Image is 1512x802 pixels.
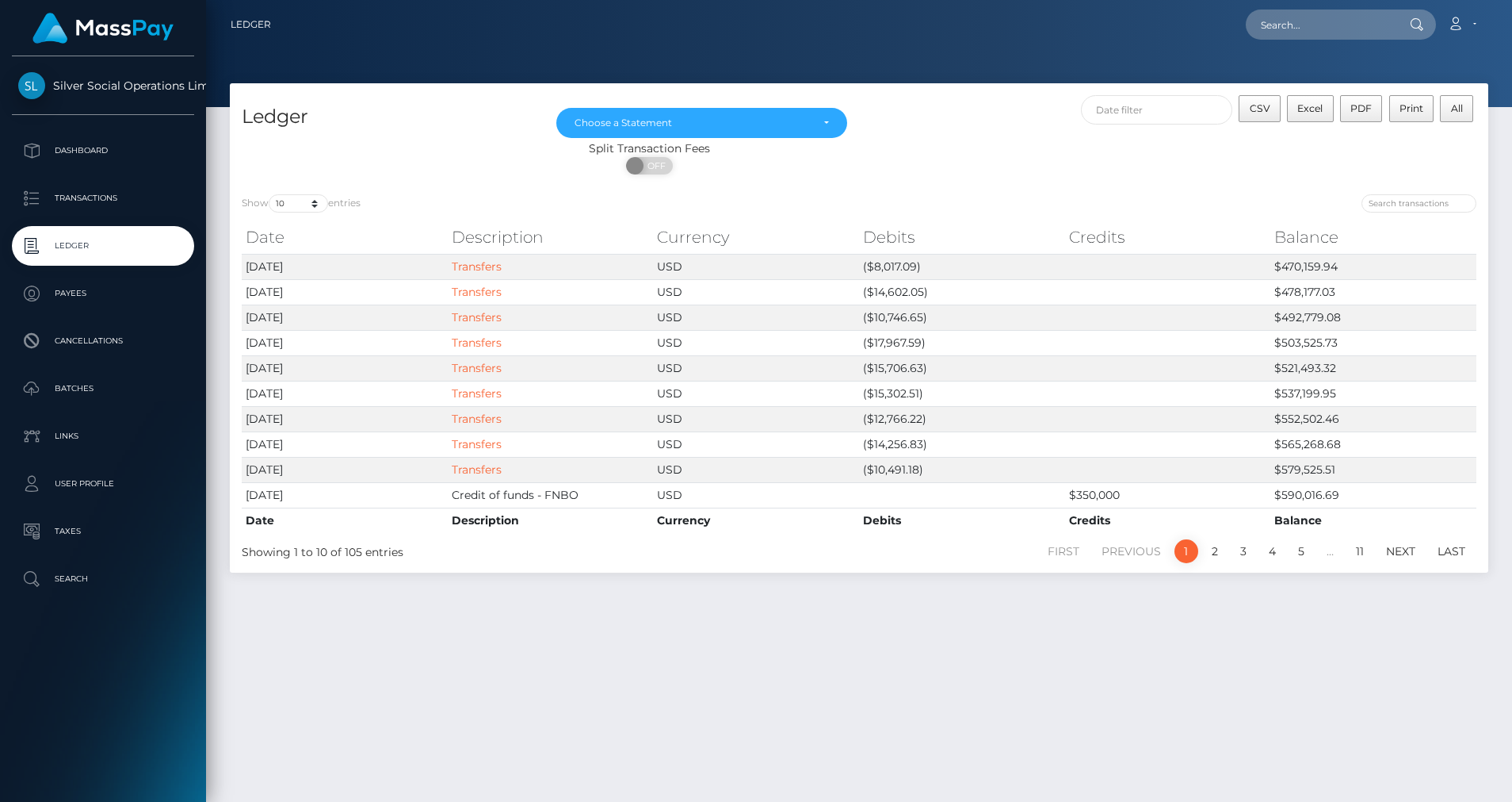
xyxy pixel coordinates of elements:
[859,381,1065,406] td: ($15,302.51)
[1451,102,1463,114] span: All
[1260,539,1285,563] a: 4
[1289,539,1313,563] a: 5
[242,482,448,508] td: [DATE]
[1270,305,1476,330] td: $492,779.08
[1239,95,1281,122] button: CSV
[452,285,502,299] a: Transfers
[653,482,859,508] td: USD
[1270,457,1476,482] td: $579,525.51
[1174,539,1198,563] a: 1
[1081,95,1232,125] input: Date filter
[242,194,361,213] label: Show entries
[859,305,1065,330] td: ($10,746.65)
[653,221,859,253] th: Currency
[18,72,45,99] img: Silver Social Operations Limited
[32,13,174,44] img: MassPay Logo
[1270,406,1476,432] td: $552,502.46
[12,369,194,409] a: Batches
[653,330,859,355] td: USD
[1347,539,1373,563] a: 11
[448,482,654,508] td: Credit of funds - FNBO
[452,462,502,477] a: Transfers
[1250,102,1270,114] span: CSV
[1399,102,1423,114] span: Print
[452,412,502,426] a: Transfers
[18,234,188,258] p: Ledger
[12,131,194,171] a: Dashboard
[1270,279,1476,305] td: $478,177.03
[12,178,194,218] a: Transactions
[448,221,654,253] th: Description
[12,559,194,599] a: Search
[18,567,188,591] p: Search
[242,254,448,279] td: [DATE]
[1287,95,1334,122] button: Excel
[18,424,188,448] p: Links
[1270,482,1476,508] td: $590,016.69
[653,254,859,279] td: USD
[242,305,448,330] td: [DATE]
[859,355,1065,381] td: ($15,706.63)
[12,321,194,361] a: Cancellations
[452,361,502,375] a: Transfers
[1270,221,1476,253] th: Balance
[575,117,811,129] div: Choose a Statement
[653,355,859,381] td: USD
[1270,381,1476,406] td: $537,199.95
[1270,355,1476,381] td: $521,493.32
[242,221,448,253] th: Date
[859,279,1065,305] td: ($14,602.05)
[12,464,194,504] a: User Profile
[1270,432,1476,457] td: $565,268.68
[242,457,448,482] td: [DATE]
[18,377,188,401] p: Batches
[1350,102,1372,114] span: PDF
[1270,330,1476,355] td: $503,525.73
[1065,508,1271,533] th: Credits
[452,336,502,350] a: Transfers
[1361,194,1476,213] input: Search transactions
[1065,482,1271,508] td: $350,000
[1440,95,1473,122] button: All
[653,432,859,457] td: USD
[859,432,1065,457] td: ($14,256.83)
[242,103,533,131] h4: Ledger
[1297,102,1323,114] span: Excel
[653,508,859,533] th: Currency
[18,520,188,543] p: Taxes
[1377,539,1424,563] a: Next
[653,305,859,330] td: USD
[653,279,859,305] td: USD
[635,157,674,175] span: OFF
[1246,10,1395,40] input: Search...
[12,274,194,313] a: Payees
[242,355,448,381] td: [DATE]
[1270,254,1476,279] td: $470,159.94
[653,406,859,432] td: USD
[12,416,194,456] a: Links
[653,457,859,482] td: USD
[1429,539,1474,563] a: Last
[1340,95,1383,122] button: PDF
[242,279,448,305] td: [DATE]
[448,508,654,533] th: Description
[269,194,328,213] select: Showentries
[242,538,743,561] div: Showing 1 to 10 of 105 entries
[242,508,448,533] th: Date
[859,254,1065,279] td: ($8,017.09)
[18,329,188,353] p: Cancellations
[1231,539,1255,563] a: 3
[859,330,1065,355] td: ($17,967.59)
[452,259,502,274] a: Transfers
[859,508,1065,533] th: Debits
[242,432,448,457] td: [DATE]
[18,282,188,305] p: Payees
[18,139,188,163] p: Dashboard
[231,8,271,41] a: Ledger
[452,310,502,324] a: Transfers
[12,79,194,93] span: Silver Social Operations Limited
[242,406,448,432] td: [DATE]
[653,381,859,406] td: USD
[242,330,448,355] td: [DATE]
[556,108,847,138] button: Choose a Statement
